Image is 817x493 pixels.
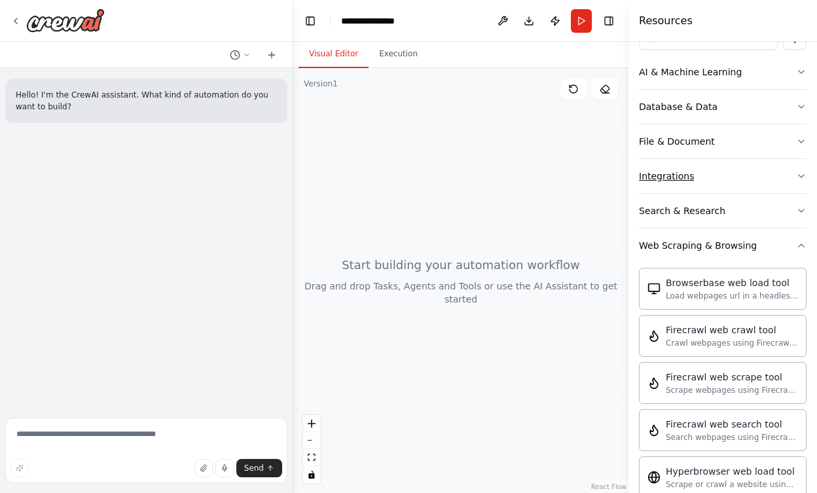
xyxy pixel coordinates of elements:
[303,466,320,483] button: toggle interactivity
[16,89,277,113] p: Hello! I'm the CrewAI assistant. What kind of automation do you want to build?
[10,459,29,477] button: Improve this prompt
[666,385,798,395] div: Scrape webpages using Firecrawl and return the contents
[244,463,264,473] span: Send
[369,41,428,68] button: Execution
[639,204,725,217] div: Search & Research
[666,291,798,301] div: Load webpages url in a headless browser using Browserbase and return the contents
[261,47,282,63] button: Start a new chat
[194,459,213,477] button: Upload files
[639,228,807,263] button: Web Scraping & Browsing
[666,465,798,478] div: Hyperbrowser web load tool
[304,79,338,89] div: Version 1
[639,100,717,113] div: Database & Data
[647,329,661,342] img: Firecrawlcrawlwebsitetool
[639,65,742,79] div: AI & Machine Learning
[666,323,798,337] div: Firecrawl web crawl tool
[666,418,798,431] div: Firecrawl web search tool
[215,459,234,477] button: Click to speak your automation idea
[647,424,661,437] img: Firecrawlsearchtool
[666,338,798,348] div: Crawl webpages using Firecrawl and return the contents
[236,459,282,477] button: Send
[639,55,807,89] button: AI & Machine Learning
[591,483,626,490] a: React Flow attribution
[299,41,369,68] button: Visual Editor
[639,159,807,193] button: Integrations
[225,47,256,63] button: Switch to previous chat
[647,471,661,484] img: Hyperbrowserloadtool
[303,449,320,466] button: fit view
[639,90,807,124] button: Database & Data
[666,432,798,443] div: Search webpages using Firecrawl and return the results
[666,371,798,384] div: Firecrawl web scrape tool
[647,376,661,390] img: Firecrawlscrapewebsitetool
[639,239,757,252] div: Web Scraping & Browsing
[600,12,618,30] button: Hide right sidebar
[639,194,807,228] button: Search & Research
[341,14,408,27] nav: breadcrumb
[666,479,798,490] div: Scrape or crawl a website using Hyperbrowser and return the contents in properly formatted markdo...
[666,276,798,289] div: Browserbase web load tool
[647,282,661,295] img: Browserbaseloadtool
[639,124,807,158] button: File & Document
[639,135,715,148] div: File & Document
[303,432,320,449] button: zoom out
[303,415,320,432] button: zoom in
[639,170,694,183] div: Integrations
[303,415,320,483] div: React Flow controls
[26,9,105,32] img: Logo
[301,12,319,30] button: Hide left sidebar
[639,13,693,29] h4: Resources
